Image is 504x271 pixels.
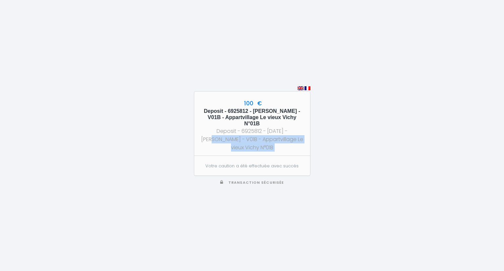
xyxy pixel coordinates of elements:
[228,180,284,185] span: Transaction sécurisée
[201,163,303,169] p: Votre caution a été effectuée avec succès
[242,99,262,107] span: 100 €
[298,86,304,90] img: en.png
[304,86,310,90] img: fr.png
[200,127,304,152] div: Deposit - 6925812 - [DATE] - [PERSON_NAME] - V01B - Appartvillage Le vieux Vichy N°01B
[200,108,304,127] h5: Deposit - 6925812 - [PERSON_NAME] - V01B - Appartvillage Le vieux Vichy N°01B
